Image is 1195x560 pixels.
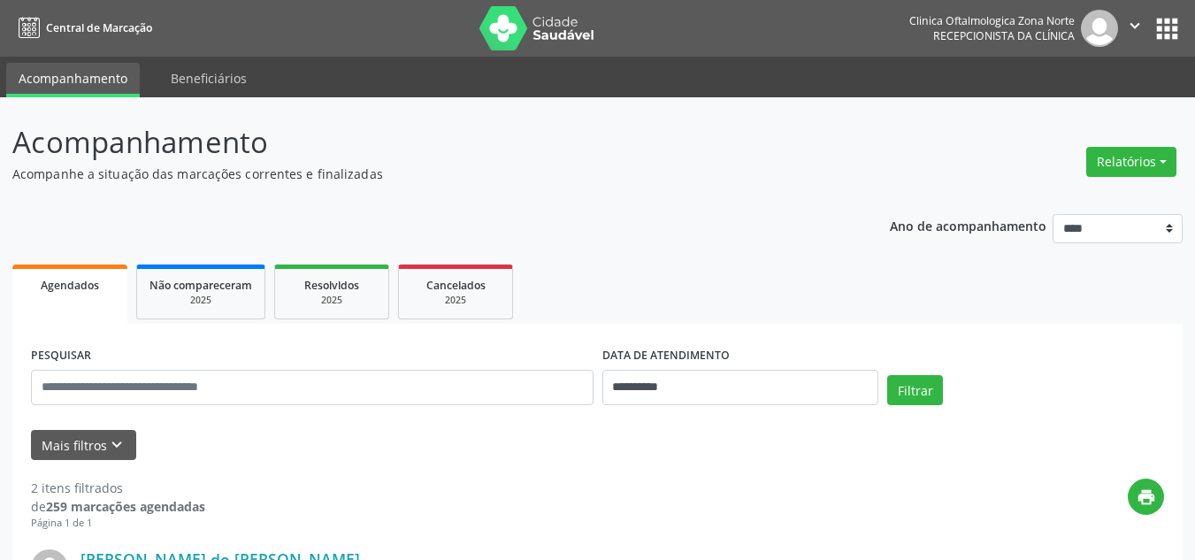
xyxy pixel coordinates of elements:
[304,278,359,293] span: Resolvidos
[12,120,831,165] p: Acompanhamento
[158,63,259,94] a: Beneficiários
[426,278,486,293] span: Cancelados
[1118,10,1152,47] button: 
[1125,16,1145,35] i: 
[31,497,205,516] div: de
[149,278,252,293] span: Não compareceram
[31,342,91,370] label: PESQUISAR
[1086,147,1176,177] button: Relatórios
[287,294,376,307] div: 2025
[1137,487,1156,507] i: print
[602,342,730,370] label: DATA DE ATENDIMENTO
[31,430,136,461] button: Mais filtroskeyboard_arrow_down
[31,516,205,531] div: Página 1 de 1
[31,479,205,497] div: 2 itens filtrados
[12,13,152,42] a: Central de Marcação
[41,278,99,293] span: Agendados
[887,375,943,405] button: Filtrar
[46,498,205,515] strong: 259 marcações agendadas
[411,294,500,307] div: 2025
[12,165,831,183] p: Acompanhe a situação das marcações correntes e finalizadas
[1128,479,1164,515] button: print
[933,28,1075,43] span: Recepcionista da clínica
[149,294,252,307] div: 2025
[107,435,126,455] i: keyboard_arrow_down
[46,20,152,35] span: Central de Marcação
[909,13,1075,28] div: Clinica Oftalmologica Zona Norte
[1152,13,1183,44] button: apps
[890,214,1046,236] p: Ano de acompanhamento
[1081,10,1118,47] img: img
[6,63,140,97] a: Acompanhamento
